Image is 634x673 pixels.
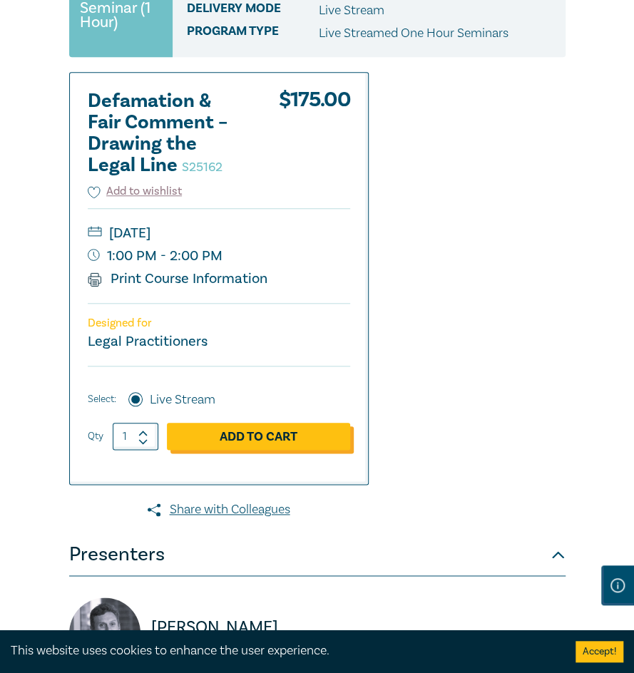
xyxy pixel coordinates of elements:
[150,391,215,409] label: Live Stream
[69,533,566,576] button: Presenters
[88,222,350,245] small: [DATE]
[69,597,140,669] img: https://s3.ap-southeast-2.amazonaws.com/leo-cussen-store-production-content/Contacts/Scott%20Trae...
[182,159,223,175] small: S25162
[80,1,163,29] small: Seminar (1 Hour)
[88,391,116,407] span: Select:
[187,1,319,20] span: Delivery Mode
[88,91,245,176] h2: Defamation & Fair Comment – Drawing the Legal Line
[167,423,350,450] a: Add to Cart
[88,428,103,444] label: Qty
[151,616,566,639] p: [PERSON_NAME]
[88,317,350,330] p: Designed for
[279,91,350,183] div: $ 175.00
[576,641,623,662] button: Accept cookies
[113,423,158,450] input: 1
[319,2,384,19] span: Live Stream
[69,500,369,519] a: Share with Colleagues
[319,24,508,43] p: Live Streamed One Hour Seminars
[88,332,208,351] small: Legal Practitioners
[88,183,183,200] button: Add to wishlist
[187,24,319,43] span: Program type
[88,269,268,288] a: Print Course Information
[88,245,350,267] small: 1:00 PM - 2:00 PM
[610,578,625,592] img: Information Icon
[11,642,554,660] div: This website uses cookies to enhance the user experience.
